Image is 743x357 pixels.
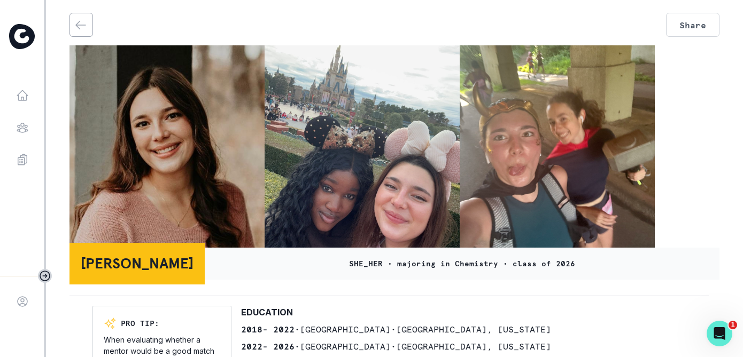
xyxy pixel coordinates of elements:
[460,45,655,253] img: Profile Photo
[69,45,265,253] img: Profile Photo
[70,13,91,36] button: back
[666,13,719,37] button: Share
[121,318,159,329] p: PRO TIP:
[81,252,194,275] p: [PERSON_NAME]
[349,258,575,269] p: SHE_HER • majoring in Chemistry • class of 2026
[295,341,551,352] span: • [GEOGRAPHIC_DATA] • [GEOGRAPHIC_DATA] , [US_STATE]
[265,45,460,253] img: Profile Photo
[729,321,737,329] span: 1
[241,341,295,352] b: 2022 - 2026
[9,24,35,49] img: Curious Cardinals Logo
[38,269,52,283] button: Toggle sidebar
[241,306,293,319] p: EDUCATION
[241,324,295,335] b: 2018 - 2022
[707,321,732,346] iframe: Intercom live chat
[295,324,551,335] span: • [GEOGRAPHIC_DATA] • [GEOGRAPHIC_DATA] , [US_STATE]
